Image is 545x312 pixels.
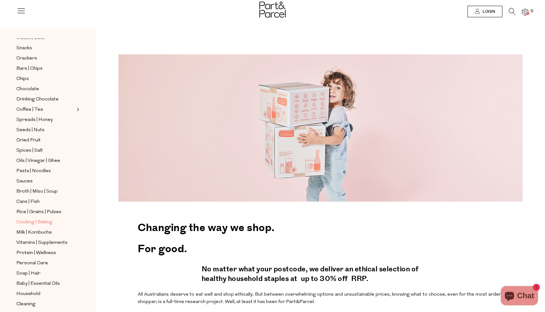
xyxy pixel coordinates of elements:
span: Sauces [16,178,33,185]
a: Protein | Wellness [16,249,75,257]
a: Crackers [16,54,75,62]
a: Oils | Vinegar | Ghee [16,157,75,165]
span: Household [16,290,40,298]
a: Chocolate [16,85,75,93]
a: Baby | Essential Oils [16,280,75,288]
h2: Changing the way we shop. [138,216,503,237]
a: Spices | Salt [16,147,75,155]
h4: No matter what your postcode, we deliver an ethical selection of healthy household staples at up ... [202,261,439,289]
span: Vitamins | Supplements [16,239,68,247]
span: Spices | Salt [16,147,43,155]
img: 220427_Part_Parcel-0698-1344x490.png [118,54,523,202]
a: Milk | Kombucha [16,228,75,236]
span: Dried Fruit [16,137,41,144]
span: Baby | Essential Oils [16,280,60,288]
span: Coffee | Tea [16,106,43,114]
a: Vitamins | Supplements [16,239,75,247]
span: Soap | Hair [16,270,40,277]
a: Personal Care [16,259,75,267]
a: Snacks [16,44,75,52]
a: Spreads | Honey [16,116,75,124]
a: Pasta | Noodles [16,167,75,175]
span: Protein | Wellness [16,249,56,257]
span: Cans | Fish [16,198,40,206]
span: Oils | Vinegar | Ghee [16,157,60,165]
span: Login [481,9,495,14]
span: Crackers [16,55,37,62]
span: Spreads | Honey [16,116,53,124]
span: Cleaning [16,300,36,308]
h2: For good. [138,237,503,258]
span: Chocolate [16,85,39,93]
a: Rice | Grains | Pulses [16,208,75,216]
span: Broth | Miso | Soup [16,188,58,196]
a: Broth | Miso | Soup [16,188,75,196]
inbox-online-store-chat: Shopify online store chat [499,286,540,307]
a: Seeds | Nuts [16,126,75,134]
a: Drinking Chocolate [16,95,75,103]
span: Drinking Chocolate [16,96,59,103]
a: Chips [16,75,75,83]
p: All Australians deserve to eat well and shop ethically. But between overwhelming options and unsu... [138,289,503,308]
a: Household [16,290,75,298]
span: Snacks [16,44,32,52]
a: Cans | Fish [16,198,75,206]
span: Pasta | Noodles [16,167,51,175]
span: Chips [16,75,29,83]
span: Rice | Grains | Pulses [16,208,61,216]
a: Coffee | Tea [16,106,75,114]
span: 0 [529,8,535,14]
a: Dried Fruit [16,136,75,144]
a: Soap | Hair [16,269,75,277]
a: Cooking | Baking [16,218,75,226]
span: Seeds | Nuts [16,126,45,134]
a: Login [468,6,502,17]
a: 0 [522,9,528,15]
button: Expand/Collapse Coffee | Tea [75,106,79,113]
img: Part&Parcel [259,2,286,18]
span: Bars | Chips [16,65,43,73]
a: Cleaning [16,300,75,308]
span: Milk | Kombucha [16,229,52,236]
span: Cooking | Baking [16,219,53,226]
a: Bars | Chips [16,65,75,73]
a: Sauces [16,177,75,185]
span: Personal Care [16,260,48,267]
